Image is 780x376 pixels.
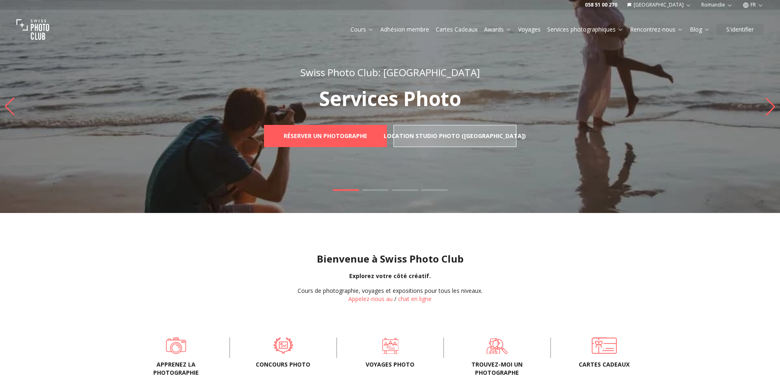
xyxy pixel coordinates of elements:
[544,24,627,35] button: Services photographiques
[484,25,512,34] a: Awards
[7,272,773,280] div: Explorez votre côté créatif.
[436,25,478,34] a: Cartes Cadeaux
[246,89,534,109] p: Services Photo
[284,132,367,140] b: Réserver un photographe
[298,287,482,295] div: Cours de photographie, voyages et expositions pour tous les niveaux.
[347,24,377,35] button: Cours
[398,295,432,303] button: chat en ligne
[564,360,644,369] span: Cartes cadeaux
[264,125,387,147] a: Réserver un photographe
[393,125,516,147] a: Location Studio Photo ([GEOGRAPHIC_DATA])
[7,252,773,265] h1: Bienvenue à Swiss Photo Club
[350,337,430,354] a: Voyages photo
[136,337,216,354] a: Apprenez la photographie
[380,25,429,34] a: Adhésion membre
[243,360,323,369] span: Concours Photo
[298,287,482,303] div: /
[627,24,687,35] button: Rencontrez-nous
[518,25,541,34] a: Voyages
[585,2,617,8] a: 058 51 00 270
[564,337,644,354] a: Cartes cadeaux
[630,25,683,34] a: Rencontrez-nous
[16,13,49,46] img: Swiss photo club
[432,24,481,35] button: Cartes Cadeaux
[384,132,526,140] b: Location Studio Photo ([GEOGRAPHIC_DATA])
[457,337,537,354] a: Trouvez-moi un photographe
[481,24,515,35] button: Awards
[515,24,544,35] button: Voyages
[377,24,432,35] button: Adhésion membre
[690,25,710,34] a: Blog
[547,25,623,34] a: Services photographiques
[687,24,713,35] button: Blog
[716,24,764,35] button: S'identifier
[350,360,430,369] span: Voyages photo
[300,66,480,79] span: Swiss Photo Club: [GEOGRAPHIC_DATA]
[350,25,374,34] a: Cours
[243,337,323,354] a: Concours Photo
[348,295,393,303] a: Appelez-nous au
